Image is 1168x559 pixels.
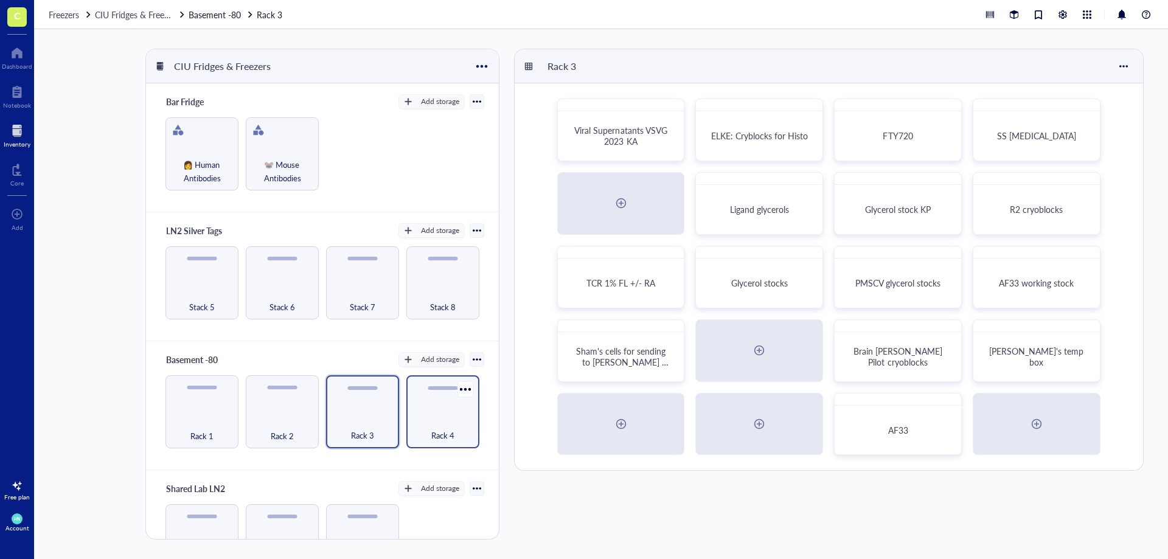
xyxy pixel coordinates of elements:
span: Viral Supernatants VSVG 2023 KA [574,124,669,147]
a: Notebook [3,82,31,109]
span: ELKE: Cryblocks for Histo [711,130,808,142]
div: Dashboard [2,63,32,70]
div: Core [10,179,24,187]
a: Dashboard [2,43,32,70]
div: Add storage [421,96,459,107]
span: HN [14,516,21,521]
span: Ligand glycerols [730,203,789,215]
span: 👩 Human Antibodies [171,158,233,185]
div: Inventory [4,141,30,148]
span: CIU Fridges & Freezers [95,9,179,21]
span: Brain [PERSON_NAME] Pilot cryoblocks [853,345,945,368]
span: TCR 1% FL +/- RA [586,277,655,289]
span: Rack 1 [190,429,214,443]
button: Add storage [398,481,465,496]
span: PMSCV glycerol stocks [855,277,940,289]
button: Add storage [398,223,465,238]
span: R2 cryoblocks [1010,203,1063,215]
span: Rack 2 [271,429,294,443]
div: Shared Lab LN2 [161,480,234,497]
a: Basement -80Rack 3 [189,8,285,21]
div: Bar Fridge [161,93,234,110]
a: Core [10,160,24,187]
span: AF33 [888,424,908,436]
div: Add storage [421,354,459,365]
span: Stack 6 [269,300,295,314]
div: Add storage [421,483,459,494]
span: Stack 7 [350,300,375,314]
span: Rack 3 [351,429,374,442]
span: C [14,8,21,23]
div: Notebook [3,102,31,109]
span: Stack 5 [189,300,215,314]
div: Free plan [4,493,30,501]
div: Account [5,524,29,532]
span: Stack 8 [430,300,456,314]
a: CIU Fridges & Freezers [95,8,186,21]
div: CIU Fridges & Freezers [169,56,276,77]
button: Add storage [398,352,465,367]
div: Rack 3 [542,56,615,77]
span: Glycerol stock KP [865,203,931,215]
span: [PERSON_NAME]'s temp box [989,345,1086,368]
div: LN2 Silver Tags [161,222,234,239]
span: SS [MEDICAL_DATA] [997,130,1076,142]
span: Rack 4 [431,429,454,442]
span: FTY720 [883,130,912,142]
span: AF33 working stock [999,277,1074,289]
a: Freezers [49,8,92,21]
div: Add storage [421,225,459,236]
span: Freezers [49,9,79,21]
span: 🐭 Mouse Antibodies [251,158,313,185]
button: Add storage [398,94,465,109]
div: Add [12,224,23,231]
div: Basement -80 [161,351,234,368]
span: Glycerol stocks [731,277,788,289]
a: Inventory [4,121,30,148]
